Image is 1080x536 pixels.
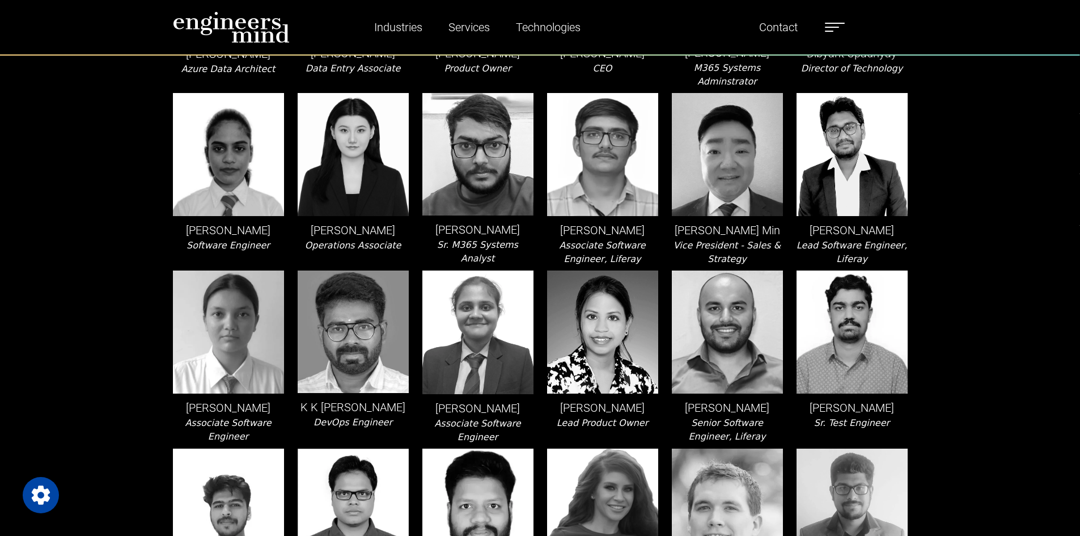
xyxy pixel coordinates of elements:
[422,400,533,417] p: [PERSON_NAME]
[672,93,783,216] img: leader-img
[797,240,907,264] i: Lead Software Engineer, Liferay
[173,399,284,416] p: [PERSON_NAME]
[547,399,658,416] p: [PERSON_NAME]
[672,271,783,394] img: leader-img
[593,63,612,74] i: CEO
[434,418,520,442] i: Associate Software Engineer
[422,93,533,216] img: leader-img
[672,399,783,416] p: [PERSON_NAME]
[797,271,908,394] img: leader-img
[547,93,658,216] img: leader-img
[797,93,908,216] img: leader-img
[557,417,649,428] i: Lead Product Owner
[797,399,908,416] p: [PERSON_NAME]
[298,222,409,239] p: [PERSON_NAME]
[181,64,276,74] i: Azure Data Architect
[173,11,290,43] img: logo
[306,63,401,74] i: Data Entry Associate
[298,271,409,393] img: leader-img
[674,240,781,264] i: Vice President - Sales & Strategy
[547,271,658,394] img: leader-img
[298,93,409,216] img: leader-img
[755,14,802,40] a: Contact
[422,271,533,394] img: leader-img
[422,221,533,238] p: [PERSON_NAME]
[298,399,409,416] p: K K [PERSON_NAME]
[314,417,392,428] i: DevOps Engineer
[547,222,658,239] p: [PERSON_NAME]
[688,417,765,442] i: Senior Software Engineer, Liferay
[511,14,585,40] a: Technologies
[444,63,511,74] i: Product Owner
[185,417,271,442] i: Associate Software Engineer
[370,14,427,40] a: Industries
[444,14,494,40] a: Services
[173,222,284,239] p: [PERSON_NAME]
[801,63,903,74] i: Director of Technology
[305,240,401,251] i: Operations Associate
[694,62,760,87] i: M365 Systems Adminstrator
[187,240,270,251] i: Software Engineer
[672,222,783,239] p: [PERSON_NAME] Min
[173,93,284,216] img: leader-img
[559,240,645,264] i: Associate Software Engineer, Liferay
[797,222,908,239] p: [PERSON_NAME]
[814,417,890,428] i: Sr. Test Engineer
[173,271,284,394] img: leader-img
[437,239,518,264] i: Sr. M365 Systems Analyst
